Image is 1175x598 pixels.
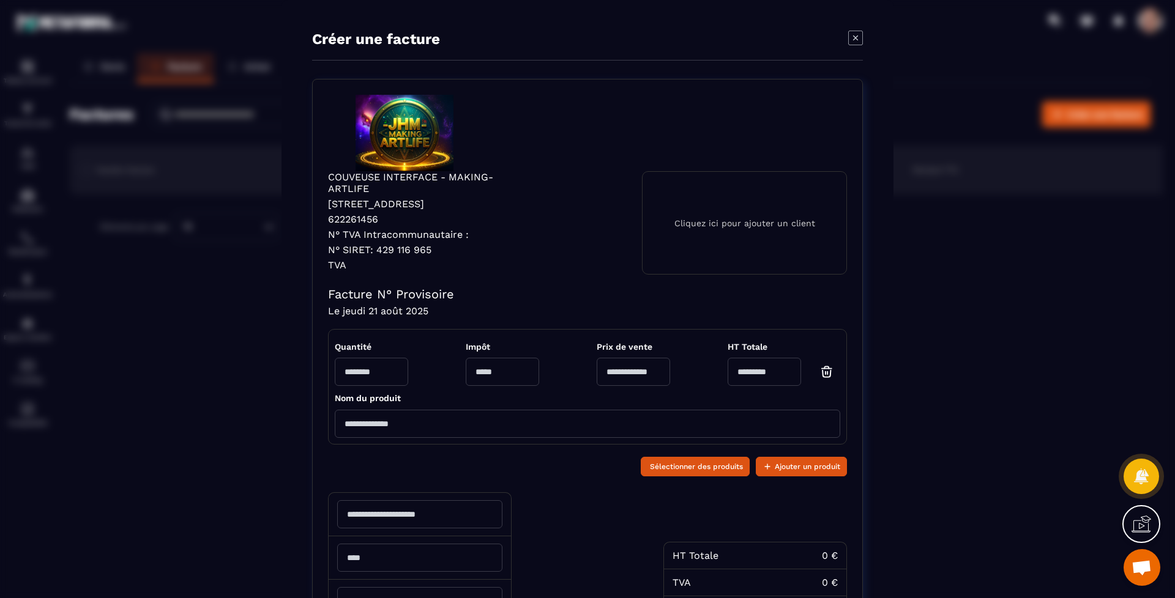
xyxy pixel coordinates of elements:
[822,550,838,561] div: 0 €
[674,218,815,228] p: Cliquez ici pour ajouter un client
[756,457,847,476] button: Ajouter un produit
[335,342,408,352] span: Quantité
[328,244,520,256] p: N° SIRET: 429 116 965
[673,577,691,588] div: TVA
[673,550,718,561] div: HT Totale
[775,460,840,473] span: Ajouter un produit
[822,577,838,588] div: 0 €
[328,259,520,271] p: TVA
[650,460,743,473] span: Sélectionner des produits
[597,342,670,352] span: Prix de vente
[328,305,847,317] h4: Le jeudi 21 août 2025
[328,229,520,240] p: N° TVA Intracommunautaire :
[328,213,520,225] p: 622261456
[328,198,520,210] p: [STREET_ADDRESS]
[466,342,539,352] span: Impôt
[641,457,750,476] button: Sélectionner des produits
[328,171,520,194] p: COUVEUSE INTERFACE - MAKING-ARTLIFE
[328,95,481,171] img: logo
[335,393,401,403] span: Nom du produit
[312,31,440,48] p: Créer une facture
[728,342,840,352] span: HT Totale
[1124,549,1160,586] a: Ouvrir le chat
[328,287,847,301] h4: Facture N° Provisoire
